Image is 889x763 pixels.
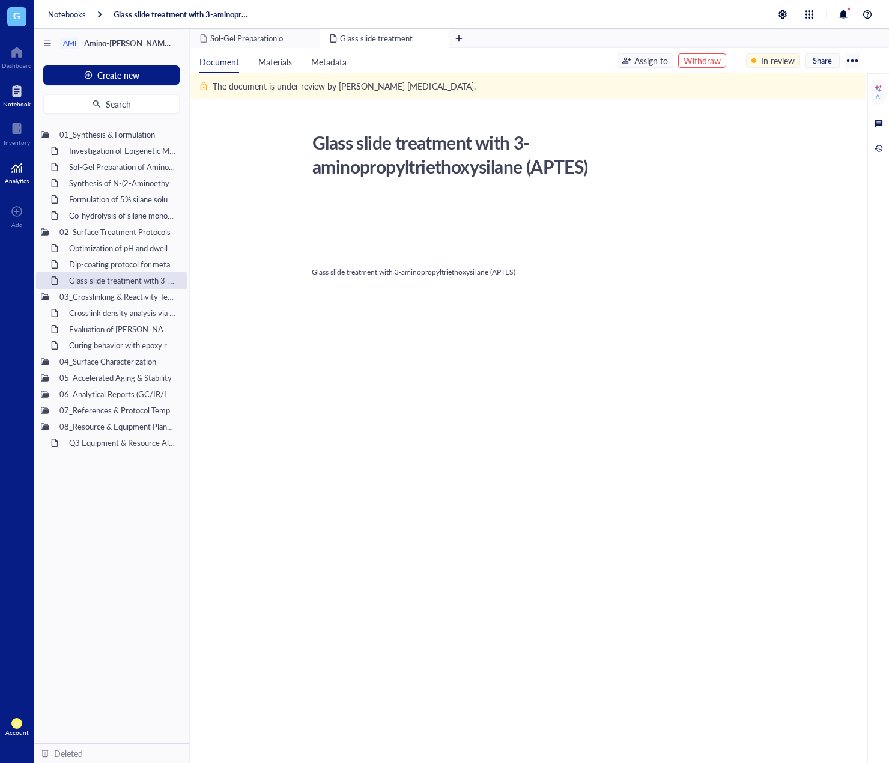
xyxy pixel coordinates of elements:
[876,93,882,100] div: AI
[63,39,76,47] div: AMI
[64,305,182,321] div: Crosslink density analysis via DMA
[84,37,243,49] span: Amino-[PERSON_NAME] Agent Development
[761,54,795,67] div: In review
[97,70,139,80] span: Create new
[64,321,182,338] div: Evaluation of [PERSON_NAME] self-condensation
[64,434,182,451] div: Q3 Equipment & Resource Allocation Plan
[2,62,32,69] div: Dashboard
[199,56,239,68] span: Document
[64,142,182,159] div: Investigation of Epigenetic Modifications in [MEDICAL_DATA] Tumor Samplesitled
[43,65,180,85] button: Create new
[312,267,515,277] span: Glass slide treatment with 3-aminopropyltriethoxysilane (APTES)
[54,353,182,370] div: 04_Surface Characterization
[54,402,182,419] div: 07_References & Protocol Templates
[64,191,182,208] div: Formulation of 5% silane solution in [MEDICAL_DATA]
[5,158,29,184] a: Analytics
[43,94,180,114] button: Search
[106,99,131,109] span: Search
[11,221,23,228] div: Add
[813,55,832,66] span: Share
[54,747,83,760] div: Deleted
[54,288,182,305] div: 03_Crosslinking & Reactivity Testing
[14,720,20,727] span: LR
[48,9,86,20] a: Notebooks
[5,729,29,736] div: Account
[64,175,182,192] div: Synthesis of N-(2-Aminoethyl)-3-aminopropyltrimethoxysilane
[4,139,30,146] div: Inventory
[311,56,347,68] span: Metadata
[54,386,182,403] div: 06_Analytical Reports (GC/IR/LC-MS)
[54,223,182,240] div: 02_Surface Treatment Protocols
[64,337,182,354] div: Curing behavior with epoxy resin under ambient conditions
[54,418,182,435] div: 08_Resource & Equipment Planning
[2,43,32,69] a: Dashboard
[4,120,30,146] a: Inventory
[213,79,476,93] div: The document is under review by [PERSON_NAME] [MEDICAL_DATA].
[64,256,182,273] div: Dip-coating protocol for metal oxide substrates
[64,207,182,224] div: Co-hydrolysis of silane monomers with TEOS
[5,177,29,184] div: Analytics
[54,369,182,386] div: 05_Accelerated Aging & Stability
[114,9,249,20] a: Glass slide treatment with 3-aminopropyltriethoxysilane (APTES)
[684,54,721,67] div: Withdraw
[307,127,735,181] div: Glass slide treatment with 3-aminopropyltriethoxysilane (APTES)
[805,53,840,68] button: Share
[64,159,182,175] div: Sol-Gel Preparation of Amino-Silane Hybrid Coating
[3,81,31,108] a: Notebook
[13,8,20,23] span: G
[3,100,31,108] div: Notebook
[54,126,182,143] div: 01_Synthesis & Formulation
[64,240,182,257] div: Optimization of pH and dwell time for adhesion improvement
[64,272,182,289] div: Glass slide treatment with 3-aminopropyltriethoxysilane (APTES)
[634,54,668,67] div: Assign to
[258,56,292,68] span: Materials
